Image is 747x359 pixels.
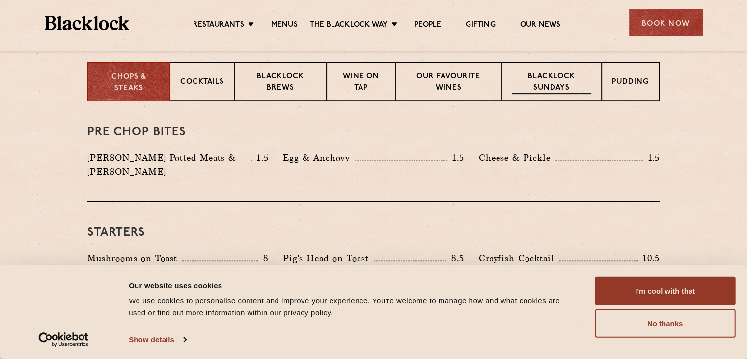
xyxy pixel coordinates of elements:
p: Cheese & Pickle [479,151,555,165]
button: No thanks [595,309,735,338]
p: Chops & Steaks [98,72,160,94]
img: BL_Textured_Logo-footer-cropped.svg [45,16,130,30]
div: We use cookies to personalise content and improve your experience. You're welcome to manage how a... [129,295,573,319]
div: Book Now [629,9,703,36]
p: [PERSON_NAME] Potted Meats & [PERSON_NAME] [87,151,251,179]
div: Our website uses cookies [129,279,573,291]
p: Crayfish Cocktail [479,251,559,265]
a: Our News [520,20,561,31]
a: Gifting [466,20,495,31]
p: 1.5 [643,151,660,164]
h3: Pre Chop Bites [87,126,660,139]
p: Mushrooms on Toast [87,251,182,265]
p: 8 [258,252,268,265]
a: The Blacklock Way [310,20,387,31]
p: Blacklock Sundays [512,71,591,94]
a: Restaurants [193,20,244,31]
p: 10.5 [638,252,660,265]
p: Cocktails [180,77,224,89]
p: Egg & Anchovy [283,151,355,165]
button: I'm cool with that [595,277,735,305]
a: People [415,20,441,31]
a: Menus [271,20,298,31]
p: 1.5 [447,151,464,164]
a: Usercentrics Cookiebot - opens in a new window [21,332,107,347]
p: 8.5 [446,252,464,265]
h3: Starters [87,226,660,239]
p: Pudding [612,77,649,89]
p: Pig's Head on Toast [283,251,374,265]
p: Our favourite wines [406,71,491,94]
p: Blacklock Brews [245,71,316,94]
a: Show details [129,332,186,347]
p: 1.5 [252,151,269,164]
p: Wine on Tap [337,71,385,94]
